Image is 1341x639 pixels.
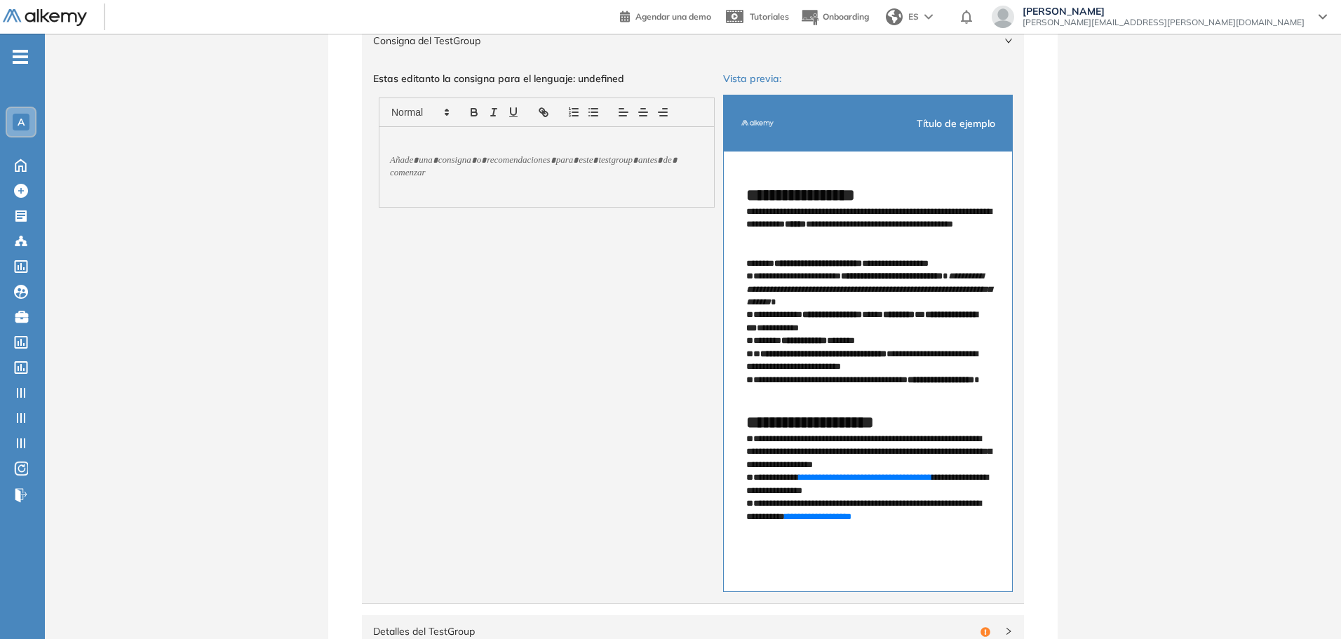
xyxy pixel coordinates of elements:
[373,33,996,48] span: Consigna del TestGroup
[620,7,711,24] a: Agendar una demo
[741,107,774,140] img: Profile Logo
[1023,17,1305,28] span: [PERSON_NAME][EMAIL_ADDRESS][PERSON_NAME][DOMAIN_NAME]
[13,55,28,58] i: -
[362,25,1024,57] div: Consigna del TestGroup
[823,11,869,22] span: Onboarding
[723,71,1013,86] p: Vista previa:
[3,9,87,27] img: Logo
[373,624,975,639] span: Detalles del TestGroup
[373,71,720,86] p: Estas editanto la consigna para el lenguaje: undefined
[924,14,933,20] img: arrow
[1004,36,1013,45] span: right
[750,11,789,22] span: Tutoriales
[635,11,711,22] span: Agendar una demo
[1004,627,1013,635] span: right
[908,11,919,23] span: ES
[18,116,25,128] span: A
[917,116,995,131] span: Título de ejemplo
[1089,476,1341,639] div: Widget de chat
[1089,476,1341,639] iframe: Chat Widget
[1023,6,1305,17] span: [PERSON_NAME]
[886,8,903,25] img: world
[800,2,869,32] button: Onboarding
